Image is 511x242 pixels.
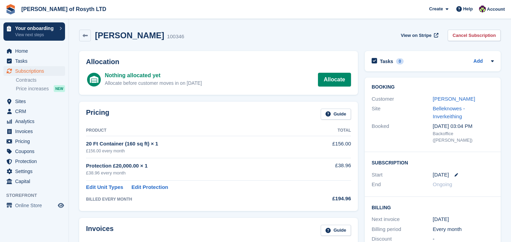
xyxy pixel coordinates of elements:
div: Nothing allocated yet [105,71,202,80]
a: menu [3,137,65,146]
h2: Subscription [372,159,494,166]
div: Protection £20,000.00 × 1 [86,162,302,170]
a: menu [3,201,65,210]
span: Online Store [15,201,56,210]
div: End [372,181,433,189]
div: Booked [372,122,433,144]
p: View next steps [15,32,56,38]
a: Guide [321,109,351,120]
span: Capital [15,177,56,186]
a: menu [3,56,65,66]
div: NEW [54,85,65,92]
a: Belleknowes - Inverkeithing [433,105,465,119]
a: Your onboarding View next steps [3,22,65,41]
a: menu [3,167,65,176]
th: Total [302,125,351,136]
span: CRM [15,107,56,116]
div: Billing period [372,225,433,233]
a: menu [3,127,65,136]
a: Edit Unit Types [86,183,123,191]
span: Subscriptions [15,66,56,76]
span: View on Stripe [401,32,432,39]
h2: [PERSON_NAME] [95,31,164,40]
span: Invoices [15,127,56,136]
div: Every month [433,225,494,233]
a: menu [3,97,65,106]
a: Preview store [57,201,65,210]
div: £38.96 every month [86,170,302,177]
td: £156.00 [302,136,351,158]
span: Tasks [15,56,56,66]
div: 100346 [167,33,184,41]
a: [PERSON_NAME] [433,96,475,102]
span: Create [429,6,443,12]
a: Price increases NEW [16,85,65,92]
a: menu [3,46,65,56]
img: stora-icon-8386f47178a22dfd0bd8f6a31ec36ba5ce8667c1dd55bd0f319d3a0aa187defe.svg [6,4,16,14]
a: Guide [321,225,351,236]
div: 0 [396,58,404,64]
span: Settings [15,167,56,176]
h2: Booking [372,84,494,90]
div: Backoffice ([PERSON_NAME]) [433,130,494,144]
a: View on Stripe [398,30,440,41]
a: menu [3,66,65,76]
a: Cancel Subscription [448,30,501,41]
a: menu [3,107,65,116]
span: Ongoing [433,181,453,187]
div: 20 Ft Container (160 sq ft) × 1 [86,140,302,148]
span: Price increases [16,85,49,92]
a: menu [3,177,65,186]
a: Add [473,58,483,65]
span: Coupons [15,147,56,156]
div: £156.00 every month [86,148,302,154]
span: Pricing [15,137,56,146]
h2: Allocation [86,58,351,66]
div: Site [372,105,433,120]
div: Allocate before customer moves in on [DATE] [105,80,202,87]
div: [DATE] [433,215,494,223]
td: £38.96 [302,158,351,180]
div: Start [372,171,433,179]
h2: Invoices [86,225,114,236]
span: Sites [15,97,56,106]
h2: Tasks [380,58,393,64]
div: Next invoice [372,215,433,223]
a: Allocate [318,73,351,87]
div: [DATE] 03:04 PM [433,122,494,130]
a: Edit Protection [131,183,168,191]
img: Nina Briggs [479,6,486,12]
span: Protection [15,157,56,166]
p: Your onboarding [15,26,56,31]
h2: Pricing [86,109,109,120]
span: Home [15,46,56,56]
time: 2025-08-22 23:00:00 UTC [433,171,449,179]
a: Contracts [16,77,65,83]
a: menu [3,147,65,156]
a: menu [3,157,65,166]
div: £194.96 [302,195,351,203]
span: Storefront [6,192,68,199]
div: Customer [372,95,433,103]
a: menu [3,117,65,126]
div: BILLED EVERY MONTH [86,196,302,202]
a: [PERSON_NAME] of Rosyth LTD [19,3,109,15]
span: Account [487,6,505,13]
h2: Billing [372,204,494,211]
span: Help [463,6,473,12]
span: Analytics [15,117,56,126]
th: Product [86,125,302,136]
